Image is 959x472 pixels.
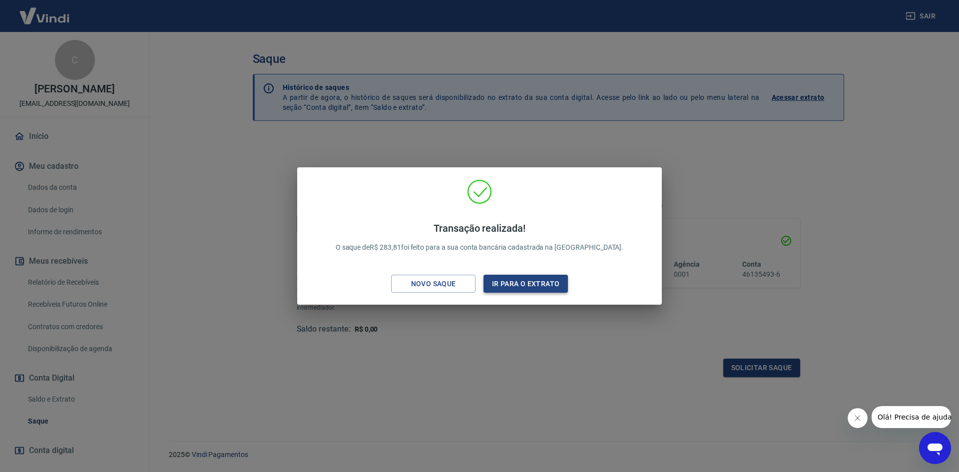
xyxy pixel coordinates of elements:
[919,432,951,464] iframe: Botão para abrir a janela de mensagens
[6,7,84,15] span: Olá! Precisa de ajuda?
[483,275,568,293] button: Ir para o extrato
[391,275,476,293] button: Novo saque
[336,222,624,234] h4: Transação realizada!
[848,408,868,428] iframe: Fechar mensagem
[872,406,951,428] iframe: Mensagem da empresa
[399,278,468,290] div: Novo saque
[336,222,624,253] p: O saque de R$ 283,81 foi feito para a sua conta bancária cadastrada na [GEOGRAPHIC_DATA].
